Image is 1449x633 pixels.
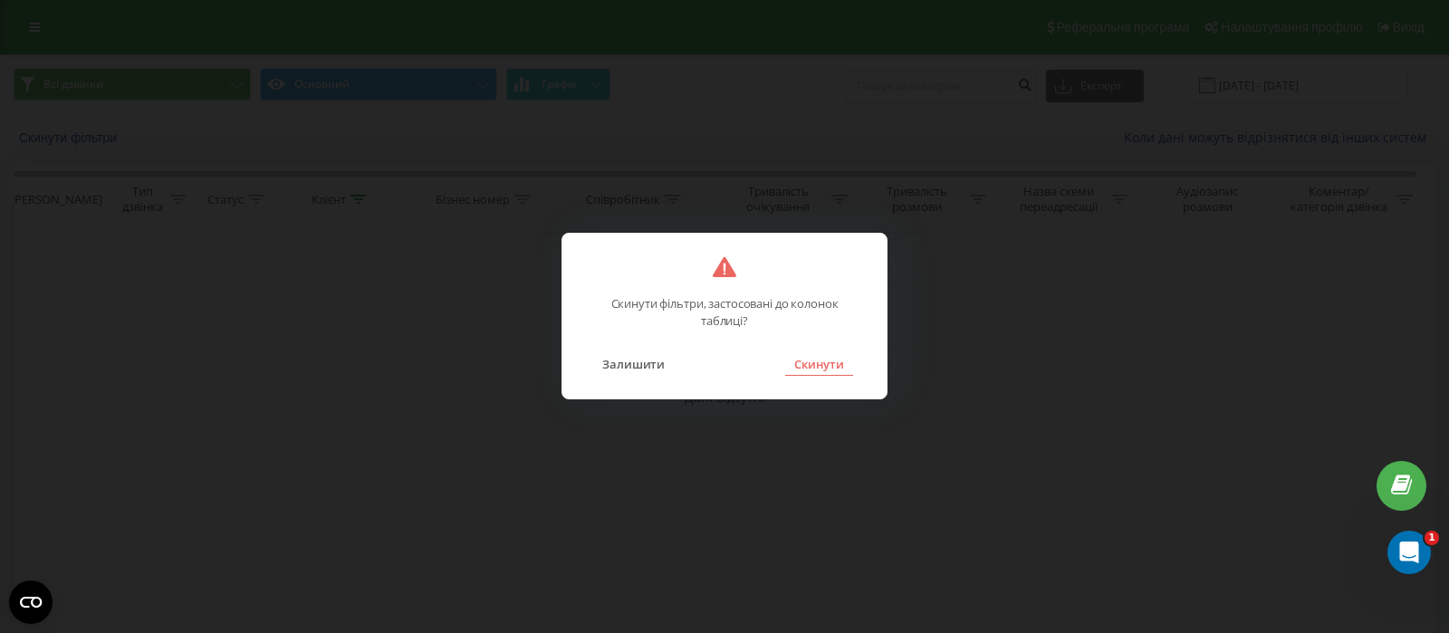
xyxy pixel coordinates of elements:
p: Скинути фільтри, застосовані до колонок таблиці? [609,277,840,330]
button: Скинути [785,352,853,376]
button: Open CMP widget [9,580,53,624]
button: Залишити [593,352,674,376]
span: 1 [1425,531,1439,545]
iframe: Intercom live chat [1387,531,1431,574]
